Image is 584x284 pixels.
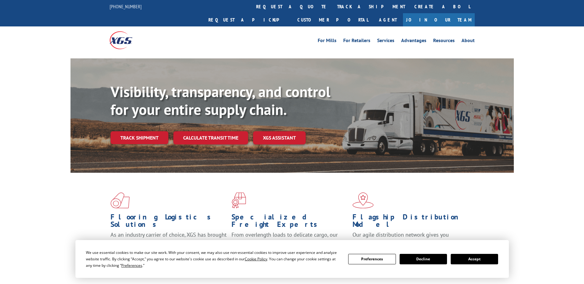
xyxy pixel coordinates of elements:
a: Customer Portal [293,13,373,26]
a: Track shipment [111,131,168,144]
img: xgs-icon-total-supply-chain-intelligence-red [111,192,130,208]
a: XGS ASSISTANT [253,131,306,144]
a: Services [377,38,394,45]
span: As an industry carrier of choice, XGS has brought innovation and dedication to flooring logistics... [111,231,227,253]
h1: Flooring Logistics Solutions [111,213,227,231]
b: Visibility, transparency, and control for your entire supply chain. [111,82,330,119]
span: Preferences [121,263,142,268]
a: For Retailers [343,38,370,45]
a: Resources [433,38,455,45]
img: xgs-icon-flagship-distribution-model-red [352,192,374,208]
button: Accept [451,254,498,264]
button: Decline [400,254,447,264]
a: Join Our Team [403,13,475,26]
a: For Mills [318,38,336,45]
p: From overlength loads to delicate cargo, our experienced staff knows the best way to move your fr... [232,231,348,258]
a: Agent [373,13,403,26]
div: Cookie Consent Prompt [75,240,509,278]
a: Advantages [401,38,426,45]
h1: Flagship Distribution Model [352,213,469,231]
a: About [461,38,475,45]
span: Cookie Policy [245,256,267,262]
a: Calculate transit time [173,131,248,144]
a: Request a pickup [204,13,293,26]
span: Our agile distribution network gives you nationwide inventory management on demand. [352,231,466,246]
a: [PHONE_NUMBER] [110,3,142,10]
img: xgs-icon-focused-on-flooring-red [232,192,246,208]
button: Preferences [348,254,396,264]
div: We use essential cookies to make our site work. With your consent, we may also use non-essential ... [86,249,341,269]
h1: Specialized Freight Experts [232,213,348,231]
